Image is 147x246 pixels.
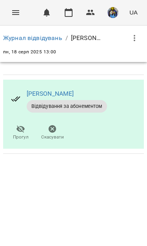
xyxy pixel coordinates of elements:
span: Прогул [13,134,29,140]
button: Скасувати [36,122,68,144]
button: Menu [6,3,25,22]
span: UA [129,8,138,16]
span: Скасувати [41,134,64,140]
nav: breadcrumb [3,33,102,43]
a: [PERSON_NAME] [27,90,74,97]
button: UA [126,5,141,20]
span: Відвідування за абонементом [27,103,107,110]
button: Прогул [5,122,36,144]
li: / [65,33,68,43]
span: пн, 18 серп 2025 13:00 [3,49,56,55]
p: [PERSON_NAME] [71,33,102,43]
a: Журнал відвідувань [3,34,62,42]
img: d1dec607e7f372b62d1bb04098aa4c64.jpeg [107,7,118,18]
